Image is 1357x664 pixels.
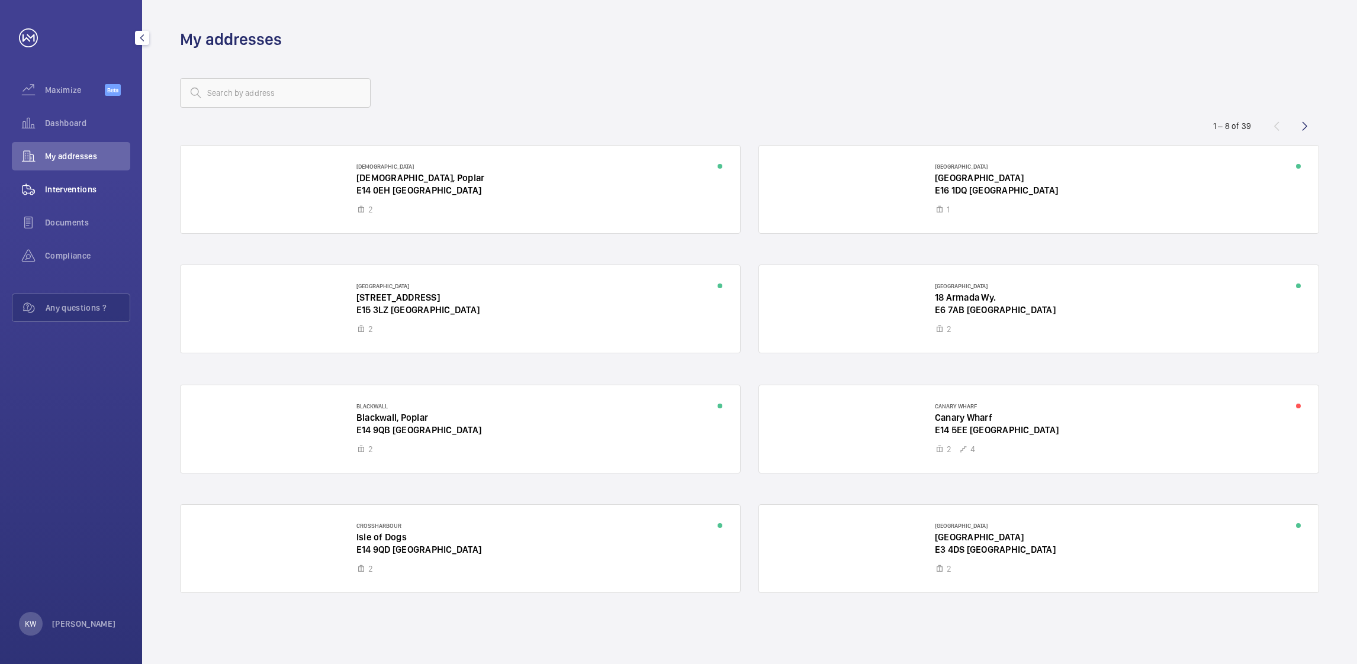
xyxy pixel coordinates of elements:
[180,78,371,108] input: Search by address
[45,217,130,228] span: Documents
[46,302,130,314] span: Any questions ?
[25,618,36,630] p: KW
[52,618,116,630] p: [PERSON_NAME]
[45,84,105,96] span: Maximize
[45,150,130,162] span: My addresses
[1213,120,1251,132] div: 1 – 8 of 39
[180,28,282,50] h1: My addresses
[45,117,130,129] span: Dashboard
[45,250,130,262] span: Compliance
[105,84,121,96] span: Beta
[45,183,130,195] span: Interventions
